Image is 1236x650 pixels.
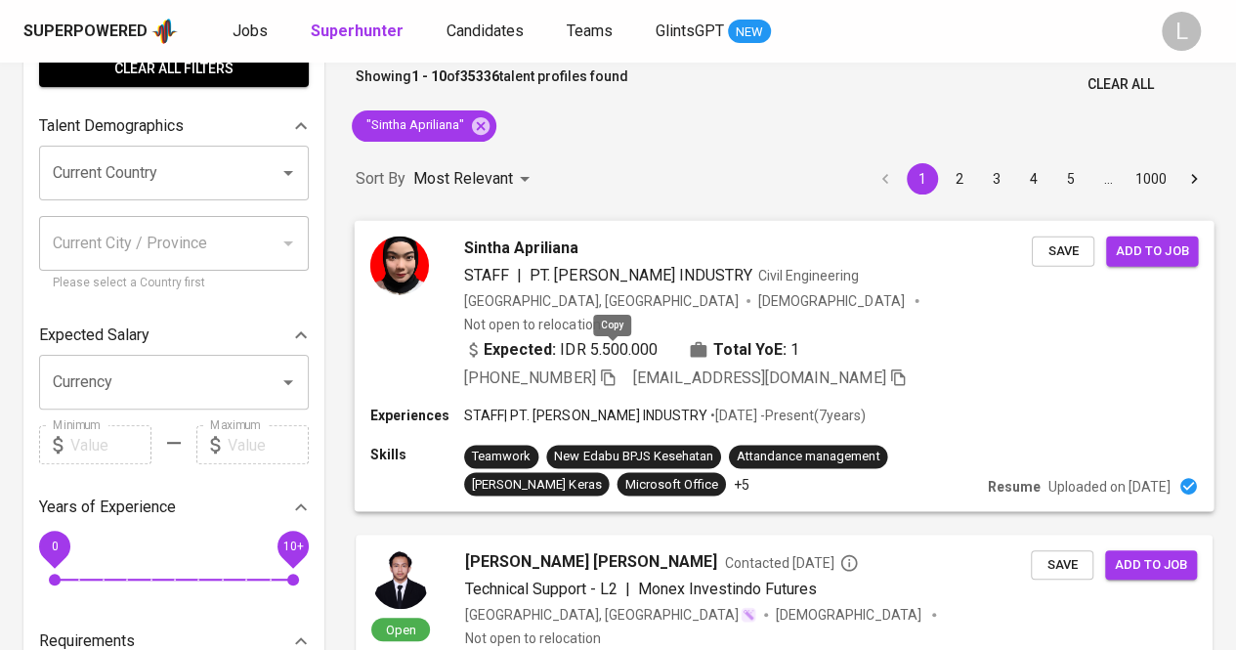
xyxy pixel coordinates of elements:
[1031,550,1093,581] button: Save
[151,17,178,46] img: app logo
[1042,239,1085,262] span: Save
[282,540,303,553] span: 10+
[1115,554,1187,577] span: Add to job
[39,324,149,347] p: Expected Salary
[625,578,630,601] span: |
[734,474,749,494] p: +5
[737,447,879,465] div: Attandance management
[1092,169,1124,189] div: …
[464,290,739,310] div: [GEOGRAPHIC_DATA], [GEOGRAPHIC_DATA]
[370,236,429,294] img: 3acaa45b90e48bfcd1486e0fcb13eaeb.jpg
[370,445,464,464] p: Skills
[907,163,938,195] button: page 1
[39,107,309,146] div: Talent Demographics
[484,337,556,361] b: Expected:
[1105,550,1197,581] button: Add to job
[370,406,464,425] p: Experiences
[776,605,924,625] span: [DEMOGRAPHIC_DATA]
[1129,163,1172,195] button: Go to page 1000
[413,161,536,197] div: Most Relevant
[1106,236,1198,266] button: Add to job
[51,540,58,553] span: 0
[53,274,295,293] p: Please select a Country first
[1116,239,1188,262] span: Add to job
[464,236,578,259] span: Sintha Apriliana
[567,20,617,44] a: Teams
[981,163,1012,195] button: Go to page 3
[23,17,178,46] a: Superpoweredapp logo
[464,337,658,361] div: IDR 5.500.000
[275,368,302,396] button: Open
[758,290,907,310] span: [DEMOGRAPHIC_DATA]
[839,553,859,573] svg: By Batam recruiter
[465,580,618,598] span: Technical Support - L2
[70,425,151,464] input: Value
[554,447,712,465] div: New Edabu BPJS Kesehatan
[352,116,476,135] span: "Sintha Apriliana"
[464,314,600,333] p: Not open to relocation
[713,337,787,361] b: Total YoE:
[371,550,430,609] img: 6f322dd6f3f719d213381d493fa21a20.png
[1032,236,1094,266] button: Save
[39,114,184,138] p: Talent Demographics
[790,337,799,361] span: 1
[23,21,148,43] div: Superpowered
[356,167,405,191] p: Sort By
[1018,163,1049,195] button: Go to page 4
[988,476,1041,496] p: Resume
[1162,12,1201,51] div: L
[1080,66,1162,103] button: Clear All
[356,221,1213,511] a: Sintha AprilianaSTAFF|PT. [PERSON_NAME] INDUSTRYCivil Engineering[GEOGRAPHIC_DATA], [GEOGRAPHIC_D...
[311,22,404,40] b: Superhunter
[233,22,268,40] span: Jobs
[228,425,309,464] input: Value
[517,263,522,286] span: |
[465,628,601,648] p: Not open to relocation
[55,57,293,81] span: Clear All filters
[867,163,1213,195] nav: pagination navigation
[728,22,771,42] span: NEW
[1178,163,1210,195] button: Go to next page
[472,447,531,465] div: Teamwork
[656,22,724,40] span: GlintsGPT
[625,475,718,494] div: Microsoft Office
[352,110,496,142] div: "Sintha Apriliana"
[741,607,756,623] img: magic_wand.svg
[233,20,272,44] a: Jobs
[530,265,752,283] span: PT. [PERSON_NAME] INDUSTRY
[464,265,509,283] span: STAFF
[447,22,524,40] span: Candidates
[758,267,859,282] span: Civil Engineering
[633,368,886,387] span: [EMAIL_ADDRESS][DOMAIN_NAME]
[1055,163,1087,195] button: Go to page 5
[39,496,176,519] p: Years of Experience
[447,20,528,44] a: Candidates
[460,68,499,84] b: 35336
[464,368,595,387] span: [PHONE_NUMBER]
[413,167,513,191] p: Most Relevant
[725,553,859,573] span: Contacted [DATE]
[356,66,628,103] p: Showing of talent profiles found
[378,622,424,638] span: Open
[1048,476,1171,496] p: Uploaded on [DATE]
[311,20,407,44] a: Superhunter
[411,68,447,84] b: 1 - 10
[465,550,717,574] span: [PERSON_NAME] [PERSON_NAME]
[39,488,309,527] div: Years of Experience
[465,605,756,625] div: [GEOGRAPHIC_DATA], [GEOGRAPHIC_DATA]
[944,163,975,195] button: Go to page 2
[472,475,601,494] div: [PERSON_NAME] Keras
[567,22,613,40] span: Teams
[656,20,771,44] a: GlintsGPT NEW
[275,159,302,187] button: Open
[39,316,309,355] div: Expected Salary
[39,51,309,87] button: Clear All filters
[638,580,817,598] span: Monex Investindo Futures
[1087,72,1154,97] span: Clear All
[464,406,707,425] p: STAFF | PT. [PERSON_NAME] INDUSTRY
[1041,554,1084,577] span: Save
[707,406,866,425] p: • [DATE] - Present ( 7 years )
